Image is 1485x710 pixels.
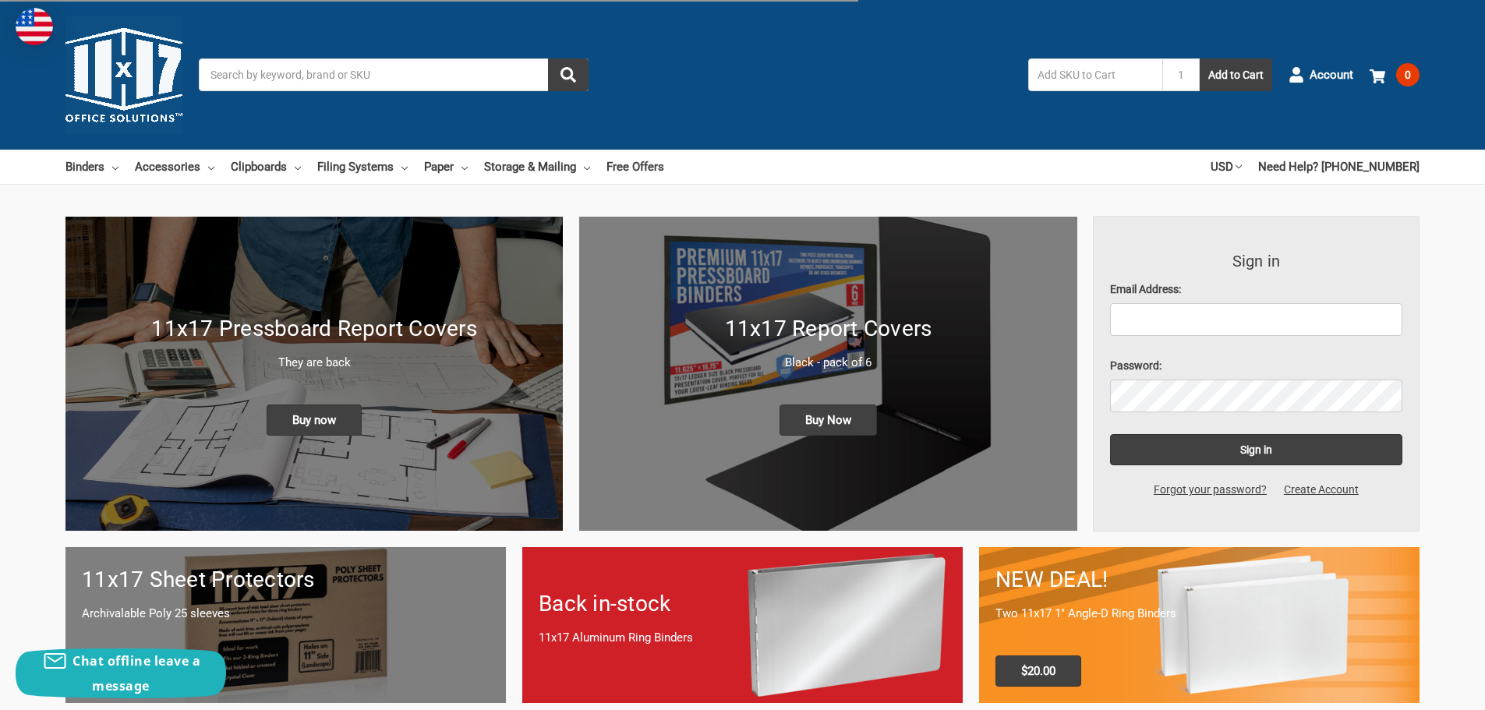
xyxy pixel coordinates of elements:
span: Buy Now [780,404,877,436]
span: 0 [1396,63,1420,87]
p: 11x17 Aluminum Ring Binders [539,629,946,647]
a: 0 [1370,55,1420,95]
a: Forgot your password? [1145,482,1275,498]
a: USD [1211,150,1242,184]
label: Email Address: [1110,281,1403,298]
a: Filing Systems [317,150,408,184]
a: Back in-stock 11x17 Aluminum Ring Binders [522,547,963,702]
span: Chat offline leave a message [72,652,200,694]
p: They are back [82,354,546,372]
a: Free Offers [606,150,664,184]
input: Sign in [1110,434,1403,465]
h1: NEW DEAL! [995,563,1403,596]
button: Chat offline leave a message [16,648,226,698]
a: Need Help? [PHONE_NUMBER] [1258,150,1420,184]
p: Two 11x17 1" Angle-D Ring Binders [995,605,1403,623]
a: 11x17 Binder 2-pack only $20.00 NEW DEAL! Two 11x17 1" Angle-D Ring Binders $20.00 [979,547,1420,702]
h1: 11x17 Report Covers [596,313,1060,345]
label: Password: [1110,358,1403,374]
h1: Back in-stock [539,588,946,620]
a: 11x17 Report Covers 11x17 Report Covers Black - pack of 6 Buy Now [579,217,1077,531]
h1: 11x17 Sheet Protectors [82,563,490,596]
img: 11x17.com [65,16,182,133]
p: Archivalable Poly 25 sleeves [82,605,490,623]
a: Storage & Mailing [484,150,590,184]
span: Buy now [267,404,362,436]
p: Black - pack of 6 [596,354,1060,372]
a: Accessories [135,150,214,184]
h1: 11x17 Pressboard Report Covers [82,313,546,345]
span: Account [1310,66,1353,84]
a: 11x17 sheet protectors 11x17 Sheet Protectors Archivalable Poly 25 sleeves Buy Now [65,547,506,702]
a: Binders [65,150,118,184]
iframe: Google Customer Reviews [1356,668,1485,710]
img: New 11x17 Pressboard Binders [65,217,563,531]
a: Paper [424,150,468,184]
img: duty and tax information for United States [16,8,53,45]
span: $20.00 [995,655,1081,687]
a: Account [1289,55,1353,95]
a: Create Account [1275,482,1367,498]
h3: Sign in [1110,249,1403,273]
img: 11x17 Report Covers [579,217,1077,531]
a: Clipboards [231,150,301,184]
input: Search by keyword, brand or SKU [199,58,589,91]
a: New 11x17 Pressboard Binders 11x17 Pressboard Report Covers They are back Buy now [65,217,563,531]
button: Add to Cart [1200,58,1272,91]
input: Add SKU to Cart [1028,58,1162,91]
